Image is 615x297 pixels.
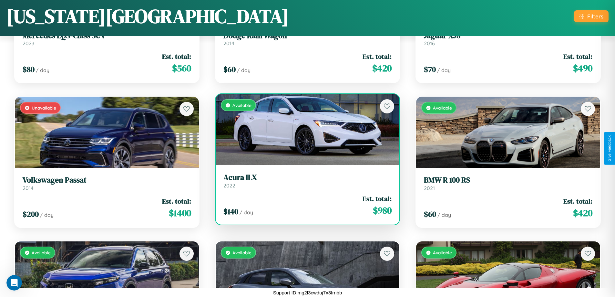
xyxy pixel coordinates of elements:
[587,13,603,20] div: Filters
[363,194,392,203] span: Est. total:
[424,209,436,219] span: $ 60
[273,288,342,297] p: Support ID: mg2l3cwduj7x3frnbb
[232,250,251,255] span: Available
[223,31,392,47] a: Dodge Ram Wagon2014
[23,31,191,47] a: Mercedes EQS-Class SUV2023
[240,209,253,216] span: / day
[23,40,34,47] span: 2023
[372,62,392,75] span: $ 420
[563,52,592,61] span: Est. total:
[23,175,191,185] h3: Volkswagen Passat
[424,185,435,191] span: 2021
[437,212,451,218] span: / day
[424,40,435,47] span: 2016
[424,175,592,185] h3: BMW R 100 RS
[223,173,392,189] a: Acura ILX2022
[172,62,191,75] span: $ 560
[223,40,234,47] span: 2014
[23,209,39,219] span: $ 200
[574,10,609,22] button: Filters
[573,207,592,219] span: $ 420
[232,102,251,108] span: Available
[162,196,191,206] span: Est. total:
[563,196,592,206] span: Est. total:
[223,173,392,182] h3: Acura ILX
[424,31,592,47] a: Jaguar XJ82016
[32,250,51,255] span: Available
[23,185,34,191] span: 2014
[607,135,612,162] div: Give Feedback
[424,64,436,75] span: $ 70
[6,3,289,29] h1: [US_STATE][GEOGRAPHIC_DATA]
[223,206,238,217] span: $ 140
[437,67,451,73] span: / day
[40,212,54,218] span: / day
[36,67,49,73] span: / day
[32,105,56,111] span: Unavailable
[237,67,251,73] span: / day
[424,175,592,191] a: BMW R 100 RS2021
[363,52,392,61] span: Est. total:
[223,64,236,75] span: $ 60
[373,204,392,217] span: $ 980
[169,207,191,219] span: $ 1400
[162,52,191,61] span: Est. total:
[23,64,35,75] span: $ 80
[6,275,22,291] iframe: Intercom live chat
[433,105,452,111] span: Available
[223,182,235,189] span: 2022
[23,175,191,191] a: Volkswagen Passat2014
[433,250,452,255] span: Available
[573,62,592,75] span: $ 490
